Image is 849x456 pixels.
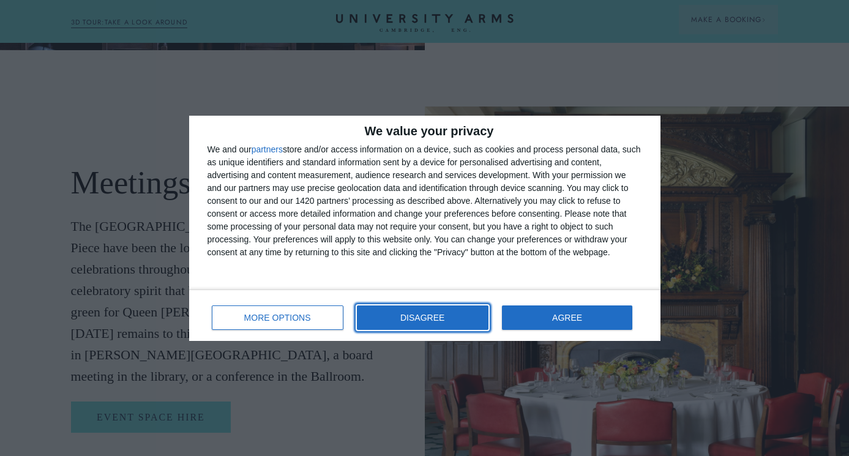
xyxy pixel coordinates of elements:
[357,305,488,330] button: DISAGREE
[400,313,444,322] span: DISAGREE
[252,145,283,154] button: partners
[189,116,660,341] div: qc-cmp2-ui
[212,305,343,330] button: MORE OPTIONS
[244,313,311,322] span: MORE OPTIONS
[502,305,633,330] button: AGREE
[552,313,582,322] span: AGREE
[208,125,642,137] h2: We value your privacy
[208,143,642,259] div: We and our store and/or access information on a device, such as cookies and process personal data...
